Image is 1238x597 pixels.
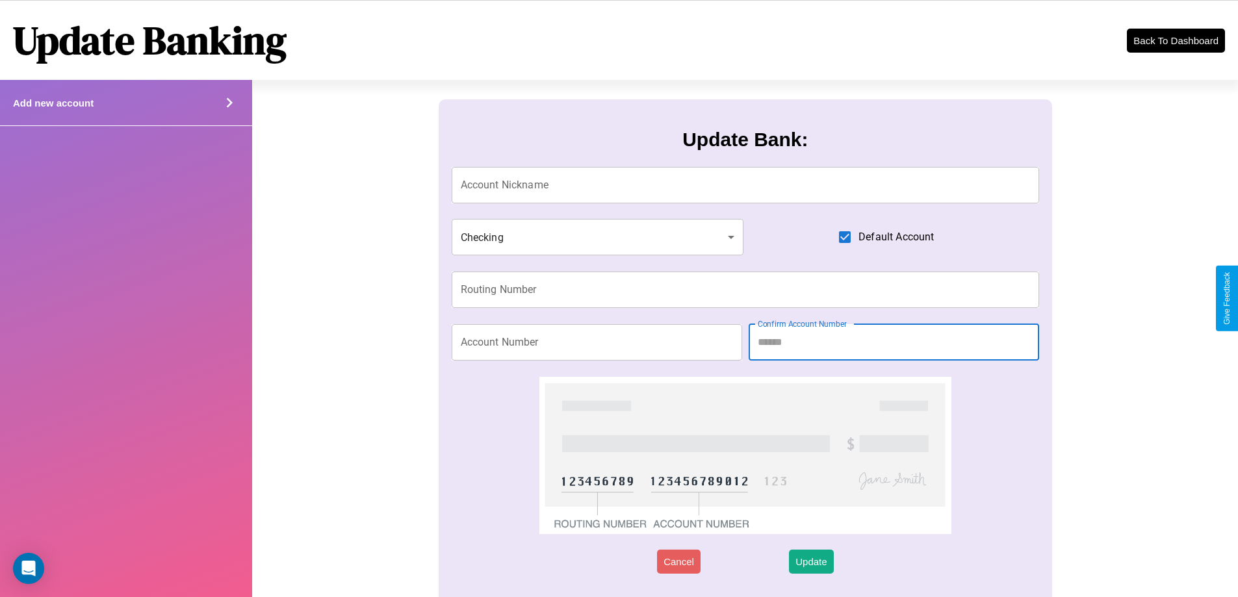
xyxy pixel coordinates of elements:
[452,219,744,255] div: Checking
[657,550,701,574] button: Cancel
[13,14,287,67] h1: Update Banking
[539,377,951,534] img: check
[1222,272,1232,325] div: Give Feedback
[758,318,847,329] label: Confirm Account Number
[13,553,44,584] div: Open Intercom Messenger
[789,550,833,574] button: Update
[1127,29,1225,53] button: Back To Dashboard
[858,229,934,245] span: Default Account
[13,97,94,108] h4: Add new account
[682,129,808,151] h3: Update Bank:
